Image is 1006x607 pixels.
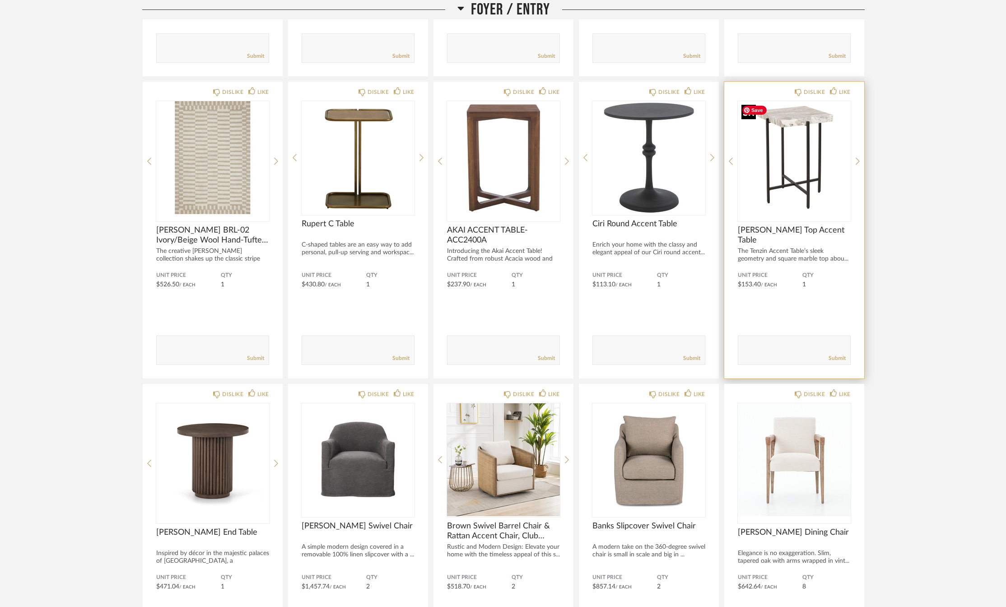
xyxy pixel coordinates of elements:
span: $857.14 [592,584,615,590]
a: Submit [538,355,555,362]
span: [PERSON_NAME] BRL-02 Ivory/Beige Wool Hand-Tufted Area Rug [156,225,269,245]
img: undefined [156,403,269,516]
span: / Each [470,585,486,589]
span: QTY [366,272,415,279]
span: / Each [470,283,486,287]
span: Unit Price [302,574,366,581]
img: undefined [302,101,415,214]
span: $153.40 [738,281,761,288]
img: undefined [738,101,851,214]
img: undefined [592,403,705,516]
span: $526.50 [156,281,179,288]
span: Ciri Round Accent Table [592,219,705,229]
span: 8 [802,584,806,590]
a: Submit [683,52,700,60]
img: undefined [156,101,269,214]
span: QTY [221,574,269,581]
span: $237.90 [447,281,470,288]
span: $113.10 [592,281,615,288]
img: undefined [447,101,560,214]
div: The creative [PERSON_NAME] collection shakes up the classic stripe with eye-catching ... [156,247,269,271]
span: / Each [615,283,632,287]
div: DISLIKE [658,390,680,399]
span: 2 [366,584,370,590]
span: $471.04 [156,584,179,590]
div: LIKE [257,88,269,97]
span: Unit Price [592,272,657,279]
span: QTY [512,574,560,581]
span: AKAI ACCENT TABLE- ACC2400A [447,225,560,245]
div: LIKE [403,88,415,97]
div: Elegance is no exaggeration. Slim, tapered oak with arms wrapped in vint... [738,550,851,565]
div: LIKE [548,390,560,399]
a: Submit [538,52,555,60]
div: A simple modern design covered in a removable 100% linen slipcover with a ... [302,543,415,559]
span: $430.80 [302,281,325,288]
div: DISLIKE [222,88,243,97]
span: 1 [802,281,806,288]
span: $642.64 [738,584,761,590]
img: undefined [302,403,415,516]
span: QTY [221,272,269,279]
span: [PERSON_NAME] Top Accent Table [738,225,851,245]
div: DISLIKE [804,390,825,399]
span: / Each [330,585,346,589]
span: 1 [366,281,370,288]
span: [PERSON_NAME] Swivel Chair [302,521,415,531]
div: DISLIKE [513,390,534,399]
span: Unit Price [592,574,657,581]
div: C-shaped tables are an easy way to add personal, pull-up serving and workspac... [302,241,415,257]
div: LIKE [694,390,705,399]
div: A modern take on the 360-degree swivel chair is small in scale and big in ... [592,543,705,559]
span: [PERSON_NAME] Dining Chair [738,528,851,537]
div: LIKE [403,390,415,399]
a: Submit [247,52,264,60]
span: QTY [657,272,705,279]
span: QTY [512,272,560,279]
span: / Each [179,283,196,287]
a: Submit [392,355,410,362]
span: 2 [512,584,515,590]
div: 0 [156,101,269,214]
div: DISLIKE [513,88,534,97]
span: / Each [761,585,777,589]
span: $518.70 [447,584,470,590]
span: 2 [657,584,661,590]
span: Unit Price [302,272,366,279]
a: Submit [683,355,700,362]
img: undefined [447,403,560,516]
span: / Each [615,585,632,589]
div: LIKE [839,390,851,399]
span: / Each [179,585,196,589]
span: Banks Slipcover Swivel Chair [592,521,705,531]
a: Submit [392,52,410,60]
div: LIKE [548,88,560,97]
div: 0 [738,403,851,516]
span: Save [742,106,767,115]
span: 1 [221,281,224,288]
div: DISLIKE [658,88,680,97]
span: 1 [657,281,661,288]
img: undefined [738,403,851,516]
span: 1 [512,281,515,288]
span: [PERSON_NAME] End Table [156,528,269,537]
div: The Tenzin Accent Table’s sleek geometry and square marble top abou... [738,247,851,263]
span: Rupert C Table [302,219,415,229]
div: 0 [447,101,560,214]
span: QTY [802,574,851,581]
span: QTY [657,574,705,581]
span: Unit Price [156,574,221,581]
div: 0 [738,101,851,214]
span: / Each [761,283,777,287]
div: Introducing the Akai Accent Table! Crafted from robust Acacia wood and s... [447,247,560,271]
span: Unit Price [447,574,512,581]
div: Inspired by décor in the majestic palaces of [GEOGRAPHIC_DATA], a conversation-starting end t... [156,550,269,573]
span: $1,457.74 [302,584,330,590]
div: DISLIKE [804,88,825,97]
div: DISLIKE [368,88,389,97]
span: 1 [221,584,224,590]
img: undefined [592,101,705,214]
span: Unit Price [738,272,802,279]
span: / Each [325,283,341,287]
span: QTY [366,574,415,581]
